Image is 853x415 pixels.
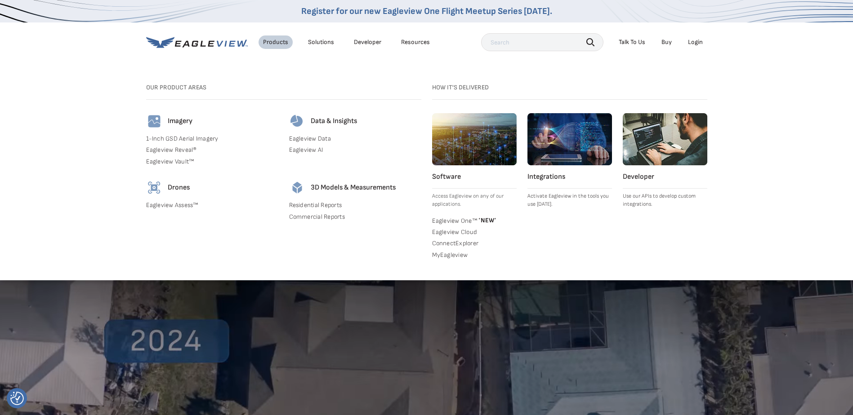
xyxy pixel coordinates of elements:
a: MyEagleview [432,251,517,259]
h4: Software [432,172,517,181]
button: Consent Preferences [10,392,24,405]
a: Eagleview Vault™ [146,158,278,166]
a: Developer [354,38,381,46]
img: developer.webp [623,113,707,165]
h4: Imagery [168,117,192,126]
a: Integrations Activate Eagleview in the tools you use [DATE]. [527,113,612,208]
h4: Data & Insights [311,117,357,126]
a: Commercial Reports [289,213,421,221]
a: Developer Use our APIs to develop custom integrations. [623,113,707,208]
div: Resources [401,38,430,46]
a: Eagleview Assess™ [146,201,278,209]
a: Residential Reports [289,201,421,209]
img: 3d-models-icon.svg [289,180,305,196]
a: ConnectExplorer [432,239,517,247]
a: Register for our new Eagleview One Flight Meetup Series [DATE]. [301,6,552,17]
h4: 3D Models & Measurements [311,183,396,192]
h4: Drones [168,183,190,192]
img: integrations.webp [527,113,612,165]
p: Use our APIs to develop custom integrations. [623,192,707,208]
img: software.webp [432,113,517,165]
a: 1-Inch GSD Aerial Imagery [146,135,278,143]
img: data-icon.svg [289,113,305,129]
a: Buy [661,38,672,46]
div: Solutions [308,38,334,46]
div: Login [688,38,703,46]
a: Eagleview AI [289,146,421,154]
span: NEW [477,216,496,224]
img: drones-icon.svg [146,180,162,196]
p: Activate Eagleview in the tools you use [DATE]. [527,192,612,208]
input: Search [481,33,603,51]
a: Eagleview Reveal® [146,146,278,154]
a: Eagleview Cloud [432,228,517,236]
h4: Integrations [527,172,612,181]
img: imagery-icon.svg [146,113,162,129]
img: Revisit consent button [10,392,24,405]
div: Products [263,38,288,46]
h4: Developer [623,172,707,181]
p: Access Eagleview on any of our applications. [432,192,517,208]
a: Eagleview One™ *NEW* [432,216,517,225]
div: Talk To Us [619,38,645,46]
a: Eagleview Data [289,135,421,143]
h3: Our Product Areas [146,84,421,92]
h3: How it's Delivered [432,84,707,92]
